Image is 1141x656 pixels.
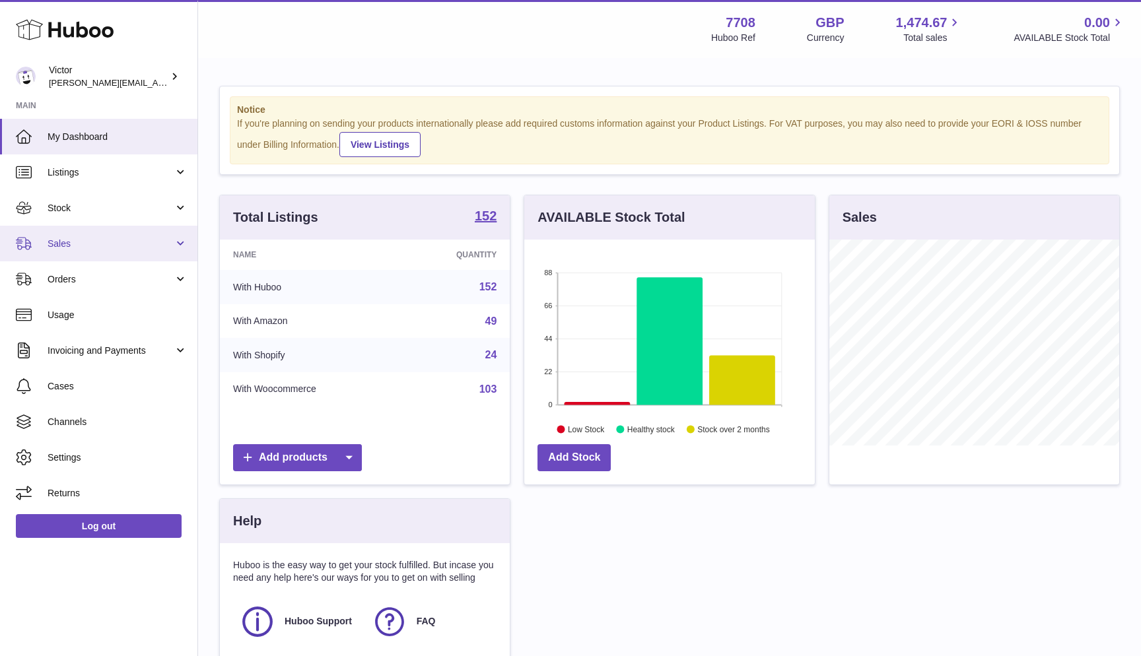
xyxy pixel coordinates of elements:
[479,281,497,292] a: 152
[49,77,265,88] span: [PERSON_NAME][EMAIL_ADDRESS][DOMAIN_NAME]
[545,335,553,343] text: 44
[48,344,174,357] span: Invoicing and Payments
[807,32,845,44] div: Currency
[400,240,510,270] th: Quantity
[903,32,962,44] span: Total sales
[568,424,605,434] text: Low Stock
[233,444,362,471] a: Add products
[48,202,174,214] span: Stock
[843,209,877,226] h3: Sales
[233,209,318,226] h3: Total Listings
[220,270,400,304] td: With Huboo
[475,209,497,225] a: 152
[417,615,436,628] span: FAQ
[815,14,844,32] strong: GBP
[549,401,553,409] text: 0
[220,304,400,339] td: With Amazon
[537,444,611,471] a: Add Stock
[698,424,770,434] text: Stock over 2 months
[16,514,182,538] a: Log out
[475,209,497,222] strong: 152
[285,615,352,628] span: Huboo Support
[48,451,188,464] span: Settings
[16,67,36,86] img: victor@erbology.co
[485,349,497,360] a: 24
[233,559,497,584] p: Huboo is the easy way to get your stock fulfilled. But incase you need any help here's our ways f...
[537,209,685,226] h3: AVAILABLE Stock Total
[220,372,400,407] td: With Woocommerce
[1014,32,1125,44] span: AVAILABLE Stock Total
[48,380,188,393] span: Cases
[48,238,174,250] span: Sales
[479,383,497,395] a: 103
[48,309,188,321] span: Usage
[48,416,188,428] span: Channels
[220,240,400,270] th: Name
[896,14,963,44] a: 1,474.67 Total sales
[1084,14,1110,32] span: 0.00
[726,14,755,32] strong: 7708
[896,14,948,32] span: 1,474.67
[220,338,400,372] td: With Shopify
[48,166,174,179] span: Listings
[48,131,188,143] span: My Dashboard
[237,117,1102,157] div: If you're planning on sending your products internationally please add required customs informati...
[545,269,553,277] text: 88
[545,368,553,376] text: 22
[1014,14,1125,44] a: 0.00 AVAILABLE Stock Total
[49,64,168,89] div: Victor
[48,273,174,286] span: Orders
[233,512,261,530] h3: Help
[48,487,188,500] span: Returns
[627,424,675,434] text: Healthy stock
[545,302,553,310] text: 66
[339,132,421,157] a: View Listings
[711,32,755,44] div: Huboo Ref
[237,104,1102,116] strong: Notice
[240,604,359,640] a: Huboo Support
[485,315,497,327] a: 49
[372,604,491,640] a: FAQ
